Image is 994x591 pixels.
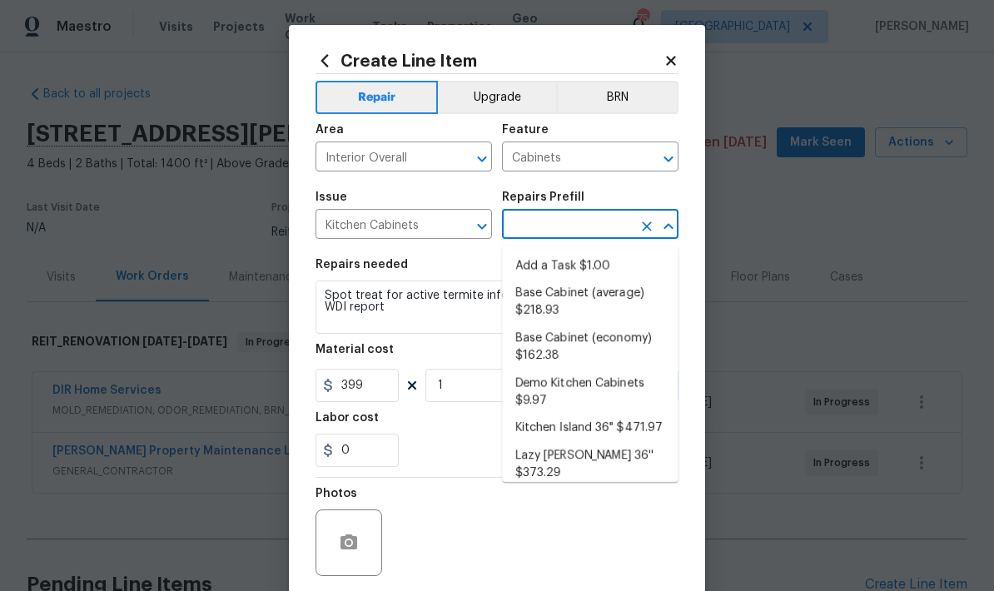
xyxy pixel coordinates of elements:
[316,281,678,334] textarea: Spot treat for active termite infestation and provide a clear WDI report
[438,81,557,114] button: Upgrade
[316,191,347,203] h5: Issue
[502,442,678,487] li: Lazy [PERSON_NAME] 36'' $373.29
[502,415,678,442] li: Kitchen Island 36" $471.97
[502,280,678,325] li: Base Cabinet (average) $218.93
[502,252,678,280] li: Add a Task $1.00
[502,191,584,203] h5: Repairs Prefill
[502,124,549,136] h5: Feature
[316,344,394,355] h5: Material cost
[316,124,344,136] h5: Area
[502,370,678,415] li: Demo Kitchen Cabinets $9.97
[470,147,494,171] button: Open
[316,412,379,424] h5: Labor cost
[635,215,659,238] button: Clear
[470,215,494,238] button: Open
[657,147,680,171] button: Open
[502,325,678,370] li: Base Cabinet (economy) $162.38
[316,259,408,271] h5: Repairs needed
[316,52,663,70] h2: Create Line Item
[316,488,357,499] h5: Photos
[556,81,678,114] button: BRN
[657,215,680,238] button: Close
[316,81,438,114] button: Repair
